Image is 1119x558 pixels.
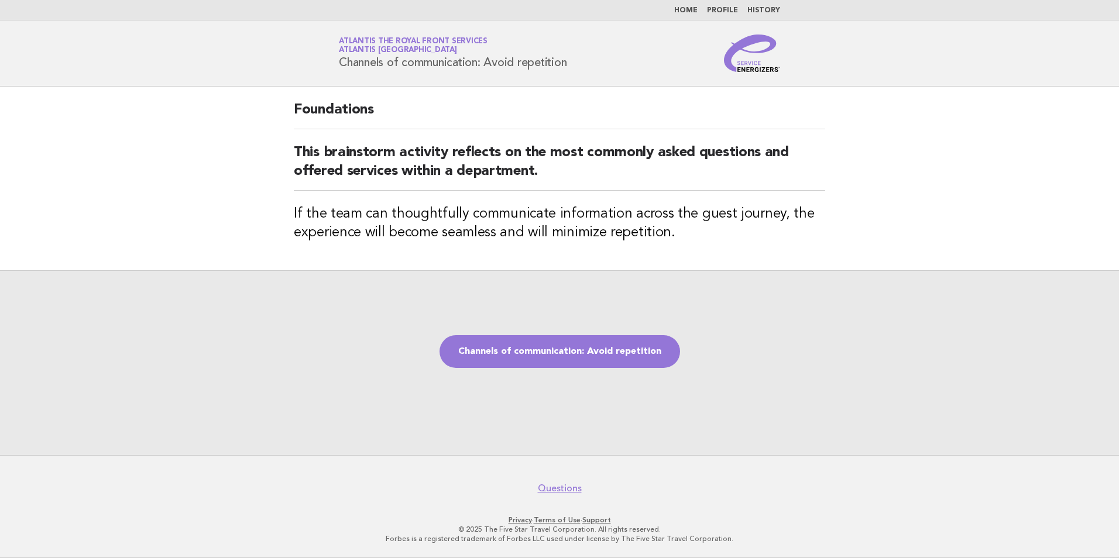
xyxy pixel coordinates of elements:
p: © 2025 The Five Star Travel Corporation. All rights reserved. [201,525,918,534]
a: Profile [707,7,738,14]
a: Home [674,7,698,14]
span: Atlantis [GEOGRAPHIC_DATA] [339,47,457,54]
img: Service Energizers [724,35,780,72]
a: Privacy [509,516,532,524]
a: Terms of Use [534,516,581,524]
a: Atlantis The Royal Front ServicesAtlantis [GEOGRAPHIC_DATA] [339,37,488,54]
a: Questions [538,483,582,494]
a: History [747,7,780,14]
h2: This brainstorm activity reflects on the most commonly asked questions and offered services withi... [294,143,825,191]
h1: Channels of communication: Avoid repetition [339,38,567,68]
a: Support [582,516,611,524]
p: · · [201,515,918,525]
h3: If the team can thoughtfully communicate information across the guest journey, the experience wil... [294,205,825,242]
p: Forbes is a registered trademark of Forbes LLC used under license by The Five Star Travel Corpora... [201,534,918,543]
h2: Foundations [294,101,825,129]
a: Channels of communication: Avoid repetition [440,335,680,368]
